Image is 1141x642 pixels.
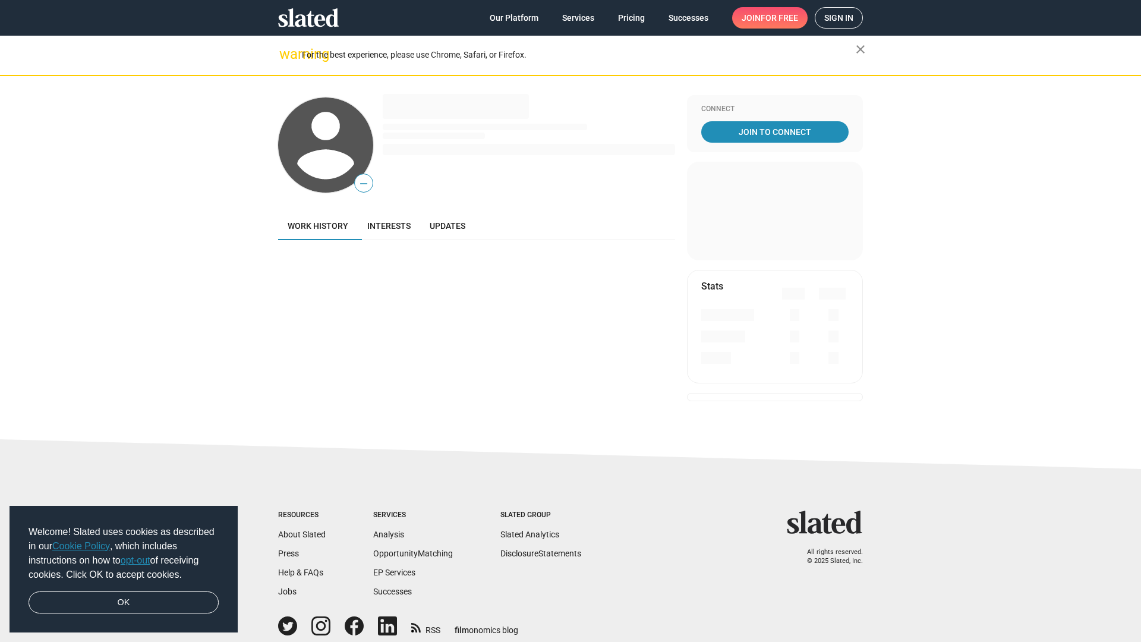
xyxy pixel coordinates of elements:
[10,506,238,633] div: cookieconsent
[373,530,404,539] a: Analysis
[367,221,411,231] span: Interests
[704,121,846,143] span: Join To Connect
[701,121,849,143] a: Join To Connect
[29,591,219,614] a: dismiss cookie message
[480,7,548,29] a: Our Platform
[373,549,453,558] a: OpportunityMatching
[278,587,297,596] a: Jobs
[500,549,581,558] a: DisclosureStatements
[121,555,150,565] a: opt-out
[824,8,853,28] span: Sign in
[455,615,518,636] a: filmonomics blog
[701,105,849,114] div: Connect
[278,212,358,240] a: Work history
[288,221,348,231] span: Work history
[815,7,863,29] a: Sign in
[618,7,645,29] span: Pricing
[500,530,559,539] a: Slated Analytics
[853,42,868,56] mat-icon: close
[373,511,453,520] div: Services
[278,530,326,539] a: About Slated
[732,7,808,29] a: Joinfor free
[373,568,415,577] a: EP Services
[302,47,856,63] div: For the best experience, please use Chrome, Safari, or Firefox.
[795,548,863,565] p: All rights reserved. © 2025 Slated, Inc.
[500,511,581,520] div: Slated Group
[358,212,420,240] a: Interests
[278,511,326,520] div: Resources
[279,47,294,61] mat-icon: warning
[553,7,604,29] a: Services
[420,212,475,240] a: Updates
[355,176,373,191] span: —
[411,618,440,636] a: RSS
[52,541,110,551] a: Cookie Policy
[742,7,798,29] span: Join
[659,7,718,29] a: Successes
[373,587,412,596] a: Successes
[562,7,594,29] span: Services
[669,7,708,29] span: Successes
[761,7,798,29] span: for free
[278,568,323,577] a: Help & FAQs
[490,7,538,29] span: Our Platform
[29,525,219,582] span: Welcome! Slated uses cookies as described in our , which includes instructions on how to of recei...
[701,280,723,292] mat-card-title: Stats
[455,625,469,635] span: film
[430,221,465,231] span: Updates
[278,549,299,558] a: Press
[609,7,654,29] a: Pricing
